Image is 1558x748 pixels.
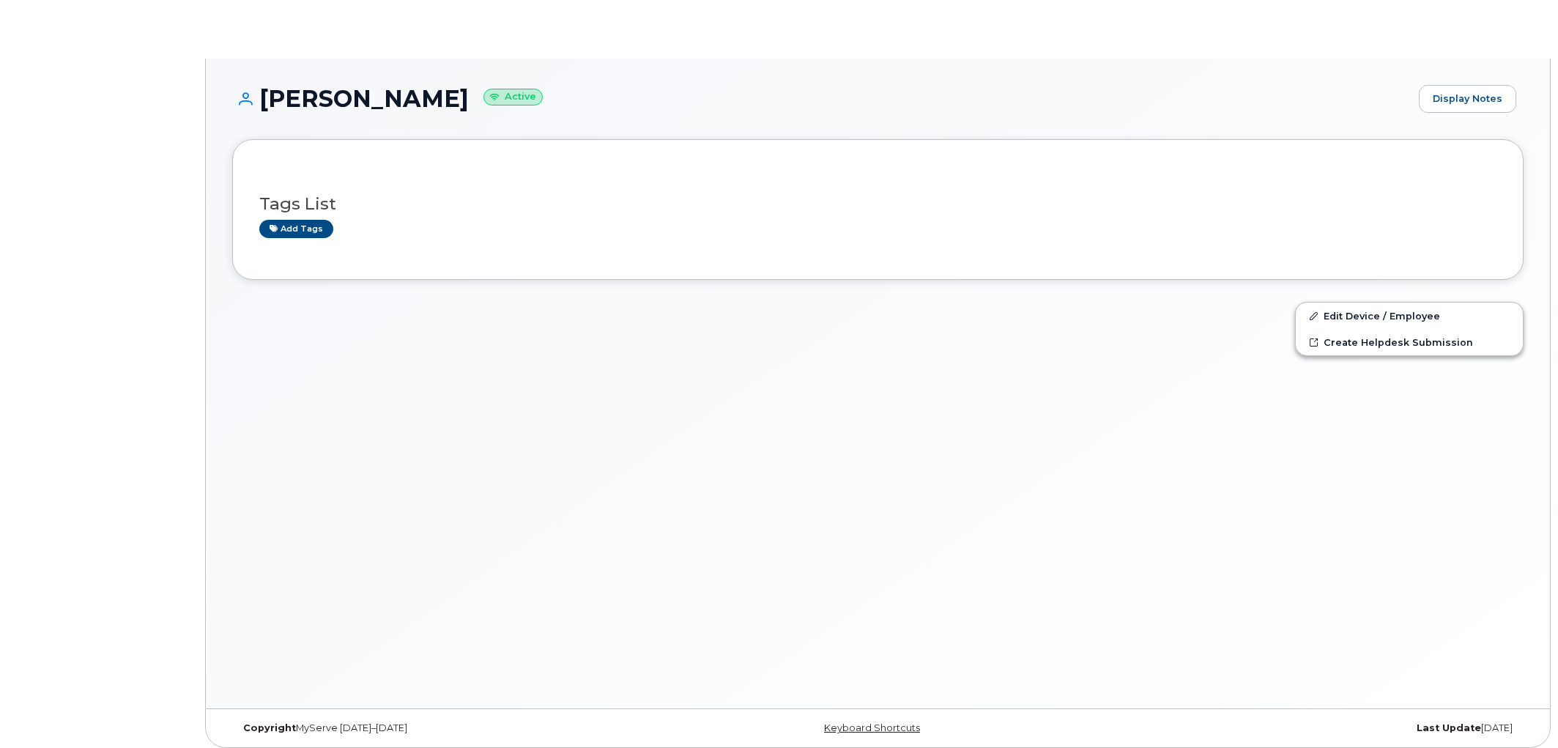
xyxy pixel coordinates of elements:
strong: Copyright [243,722,296,733]
small: Active [483,89,543,105]
h1: [PERSON_NAME] [232,86,1412,111]
a: Add tags [259,220,333,238]
a: Keyboard Shortcuts [824,722,920,733]
h3: Tags List [259,195,1496,213]
strong: Last Update [1417,722,1481,733]
div: MyServe [DATE]–[DATE] [232,722,663,734]
a: Edit Device / Employee [1296,303,1523,329]
a: Display Notes [1419,85,1516,113]
div: [DATE] [1093,722,1524,734]
a: Create Helpdesk Submission [1296,329,1523,355]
